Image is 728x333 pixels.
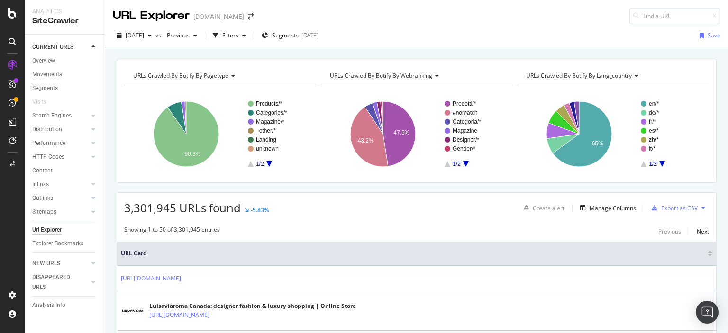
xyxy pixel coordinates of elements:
a: CURRENT URLS [32,42,89,52]
text: unknown [256,145,279,152]
a: NEW URLS [32,259,89,269]
div: Filters [222,31,238,39]
button: Previous [658,225,681,237]
span: URLs Crawled By Botify By webranking [330,72,432,80]
button: Manage Columns [576,202,636,214]
span: Previous [163,31,190,39]
text: 1/2 [649,161,657,167]
div: URL Explorer [113,8,190,24]
div: Export as CSV [661,204,698,212]
h4: URLs Crawled By Botify By lang_country [524,68,701,83]
div: NEW URLS [32,259,60,269]
div: Save [708,31,720,39]
div: Previous [658,227,681,235]
text: #nomatch [453,109,478,116]
text: Designer/* [453,136,479,143]
span: URLs Crawled By Botify By lang_country [526,72,632,80]
text: Categoria/* [453,118,481,125]
a: Analysis Info [32,300,98,310]
span: URL Card [121,249,705,258]
text: Magazine/* [256,118,284,125]
div: Outlinks [32,193,53,203]
text: 1/2 [453,161,461,167]
h4: URLs Crawled By Botify By pagetype [131,68,308,83]
div: Visits [32,97,46,107]
div: HTTP Codes [32,152,64,162]
text: _other/* [255,127,276,134]
text: Landing [256,136,276,143]
text: 65% [592,140,603,147]
button: Save [696,28,720,43]
text: 90.3% [184,151,200,157]
button: [DATE] [113,28,155,43]
text: Products/* [256,100,282,107]
div: arrow-right-arrow-left [248,13,254,20]
a: Explorer Bookmarks [32,239,98,249]
a: Url Explorer [32,225,98,235]
div: Sitemaps [32,207,56,217]
span: 3,301,945 URLs found [124,200,241,216]
div: Distribution [32,125,62,135]
div: Explorer Bookmarks [32,239,83,249]
img: main image [121,299,145,323]
a: Content [32,166,98,176]
a: Movements [32,70,98,80]
button: Next [697,225,709,237]
div: Inlinks [32,180,49,189]
svg: A chart. [517,93,706,175]
button: Segments[DATE] [258,28,322,43]
a: Distribution [32,125,89,135]
a: Visits [32,97,56,107]
div: Analysis Info [32,300,65,310]
a: Inlinks [32,180,89,189]
a: Outlinks [32,193,89,203]
text: 1/2 [256,161,264,167]
span: Segments [272,31,299,39]
div: Luisaviaroma Canada: designer fashion & luxury shopping | Online Store [149,302,356,310]
div: Analytics [32,8,97,16]
span: URLs Crawled By Botify By pagetype [133,72,228,80]
a: Overview [32,56,98,66]
div: Url Explorer [32,225,62,235]
div: DISAPPEARED URLS [32,272,80,292]
text: Prodotti/* [453,100,476,107]
span: vs [155,31,163,39]
text: Magazine [453,127,477,134]
a: Search Engines [32,111,89,121]
button: Create alert [520,200,564,216]
a: Performance [32,138,89,148]
text: Categories/* [256,109,287,116]
div: Showing 1 to 50 of 3,301,945 entries [124,225,220,237]
button: Export as CSV [648,200,698,216]
div: Content [32,166,53,176]
h4: URLs Crawled By Botify By webranking [328,68,504,83]
a: [URL][DOMAIN_NAME] [121,274,181,283]
div: SiteCrawler [32,16,97,27]
svg: A chart. [321,93,510,175]
div: Search Engines [32,111,72,121]
div: Movements [32,70,62,80]
a: Sitemaps [32,207,89,217]
input: Find a URL [629,8,720,24]
a: DISAPPEARED URLS [32,272,89,292]
button: Filters [209,28,250,43]
div: Next [697,227,709,235]
a: HTTP Codes [32,152,89,162]
a: Segments [32,83,98,93]
div: Segments [32,83,58,93]
text: Gender/* [453,145,475,152]
span: 2025 Aug. 4th [126,31,144,39]
text: 43.2% [357,137,373,144]
button: Previous [163,28,201,43]
a: [URL][DOMAIN_NAME] [149,310,209,320]
div: -5.83% [251,206,269,214]
div: Manage Columns [590,204,636,212]
div: CURRENT URLS [32,42,73,52]
div: Performance [32,138,65,148]
svg: A chart. [124,93,313,175]
div: Overview [32,56,55,66]
div: [DOMAIN_NAME] [193,12,244,21]
text: 47.5% [393,129,409,136]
